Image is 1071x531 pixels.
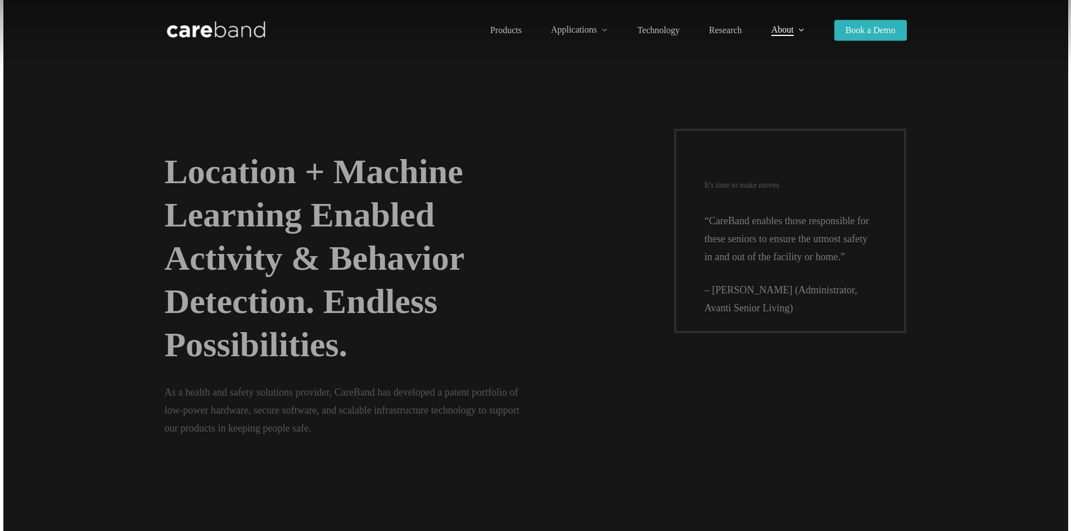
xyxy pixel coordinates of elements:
span: Research [709,25,742,35]
a: Book a Demo [834,26,907,35]
a: About [771,25,805,35]
a: Research [709,26,742,35]
a: Applications [551,25,608,35]
p: As a health and safety solutions provider, CareBand has developed a patent portfolio of low-power... [165,383,567,437]
p: – [PERSON_NAME] (Administrator, Avanti Senior Living) [704,282,876,317]
a: Technology [638,26,680,35]
span: Technology [638,25,680,35]
p: “CareBand enables those responsible for these seniors to ensure the utmost safety in and out of t... [704,212,876,282]
h1: Location + Machine Learning Enabled Activity & Behavior Detection. Endless Possibilities. [165,150,502,366]
span: Applications [551,25,597,34]
span: About [771,25,794,34]
span: Products [490,25,522,35]
span: Book a Demo [846,25,896,35]
p: It's time to make moves [704,180,876,191]
a: Products [490,26,522,35]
